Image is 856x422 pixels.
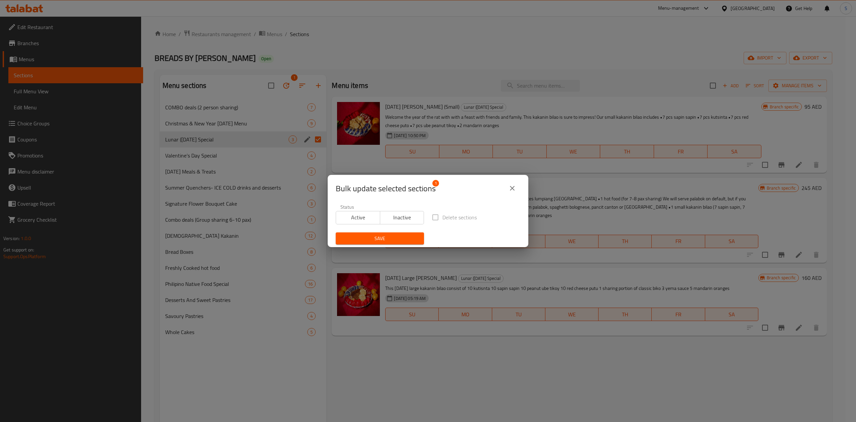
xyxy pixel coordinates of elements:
span: Save [341,234,419,243]
span: Selected section count [336,183,436,194]
button: close [504,180,520,196]
span: Delete sections [442,213,477,221]
span: Active [339,213,378,222]
span: 1 [432,180,439,187]
button: Inactive [380,211,424,224]
button: Save [336,232,424,245]
span: Inactive [383,213,422,222]
button: Active [336,211,380,224]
